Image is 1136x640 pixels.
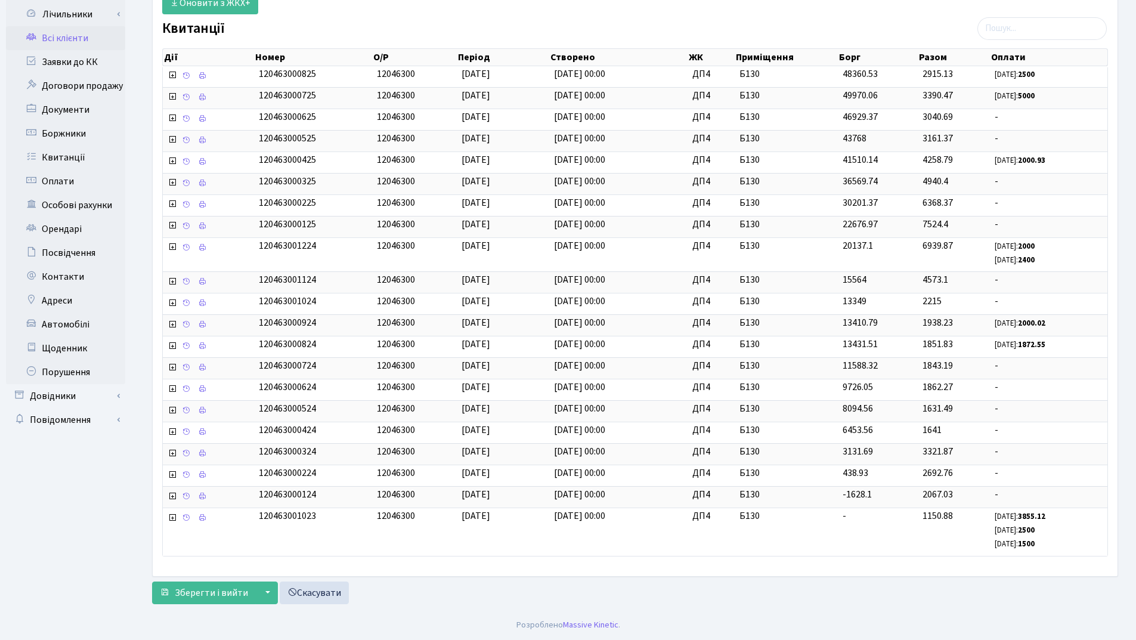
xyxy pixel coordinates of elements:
[462,218,490,231] span: [DATE]
[995,488,1103,502] span: -
[6,26,125,50] a: Всі клієнти
[923,132,953,145] span: 3161.37
[995,110,1103,124] span: -
[739,273,833,287] span: Б130
[259,218,316,231] span: 120463000125
[554,445,605,458] span: [DATE] 00:00
[377,153,415,166] span: 12046300
[462,488,490,501] span: [DATE]
[554,132,605,145] span: [DATE] 00:00
[377,316,415,329] span: 12046300
[516,619,620,632] div: Розроблено .
[259,153,316,166] span: 120463000425
[843,381,873,394] span: 9726.05
[259,402,316,415] span: 120463000524
[739,466,833,480] span: Б130
[377,110,415,123] span: 12046300
[1018,525,1035,536] b: 2500
[462,509,490,522] span: [DATE]
[977,17,1107,40] input: Пошук...
[995,423,1103,437] span: -
[259,89,316,102] span: 120463000725
[462,423,490,437] span: [DATE]
[739,67,833,81] span: Б130
[843,89,878,102] span: 49970.06
[280,582,349,604] a: Скасувати
[259,196,316,209] span: 120463000225
[692,338,730,351] span: ДП4
[739,218,833,231] span: Б130
[14,2,125,26] a: Лічильники
[462,273,490,286] span: [DATE]
[843,402,873,415] span: 8094.56
[995,255,1035,265] small: [DATE]:
[377,402,415,415] span: 12046300
[923,295,942,308] span: 2215
[554,196,605,209] span: [DATE] 00:00
[843,423,873,437] span: 6453.56
[554,466,605,480] span: [DATE] 00:00
[377,295,415,308] span: 12046300
[6,241,125,265] a: Посвідчення
[995,402,1103,416] span: -
[843,196,878,209] span: 30201.37
[739,423,833,437] span: Б130
[1018,91,1035,101] b: 5000
[6,313,125,336] a: Автомобілі
[6,265,125,289] a: Контакти
[843,488,872,501] span: -1628.1
[554,295,605,308] span: [DATE] 00:00
[843,273,866,286] span: 15564
[377,239,415,252] span: 12046300
[692,402,730,416] span: ДП4
[843,132,866,145] span: 43768
[692,89,730,103] span: ДП4
[923,381,953,394] span: 1862.27
[462,295,490,308] span: [DATE]
[462,153,490,166] span: [DATE]
[554,381,605,394] span: [DATE] 00:00
[554,89,605,102] span: [DATE] 00:00
[554,359,605,372] span: [DATE] 00:00
[843,153,878,166] span: 41510.14
[377,196,415,209] span: 12046300
[995,339,1045,350] small: [DATE]:
[692,239,730,253] span: ДП4
[259,423,316,437] span: 120463000424
[923,445,953,458] span: 3321.87
[735,49,838,66] th: Приміщення
[377,338,415,351] span: 12046300
[1018,69,1035,80] b: 2500
[692,196,730,210] span: ДП4
[554,110,605,123] span: [DATE] 00:00
[6,122,125,146] a: Боржники
[6,74,125,98] a: Договори продажу
[462,466,490,480] span: [DATE]
[377,67,415,81] span: 12046300
[554,273,605,286] span: [DATE] 00:00
[692,488,730,502] span: ДП4
[995,539,1035,549] small: [DATE]:
[923,218,948,231] span: 7524.4
[923,316,953,329] span: 1938.23
[554,218,605,231] span: [DATE] 00:00
[1018,539,1035,549] b: 1500
[843,316,878,329] span: 13410.79
[259,273,316,286] span: 120463001124
[259,509,316,522] span: 120463001023
[377,381,415,394] span: 12046300
[843,175,878,188] span: 36569.74
[6,289,125,313] a: Адреси
[377,175,415,188] span: 12046300
[1018,155,1045,166] b: 2000.93
[739,381,833,394] span: Б130
[843,359,878,372] span: 11588.32
[990,49,1107,66] th: Оплати
[692,153,730,167] span: ДП4
[995,69,1035,80] small: [DATE]:
[163,49,254,66] th: Дії
[995,445,1103,459] span: -
[259,488,316,501] span: 120463000124
[923,175,948,188] span: 4940.4
[175,586,248,599] span: Зберегти і вийти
